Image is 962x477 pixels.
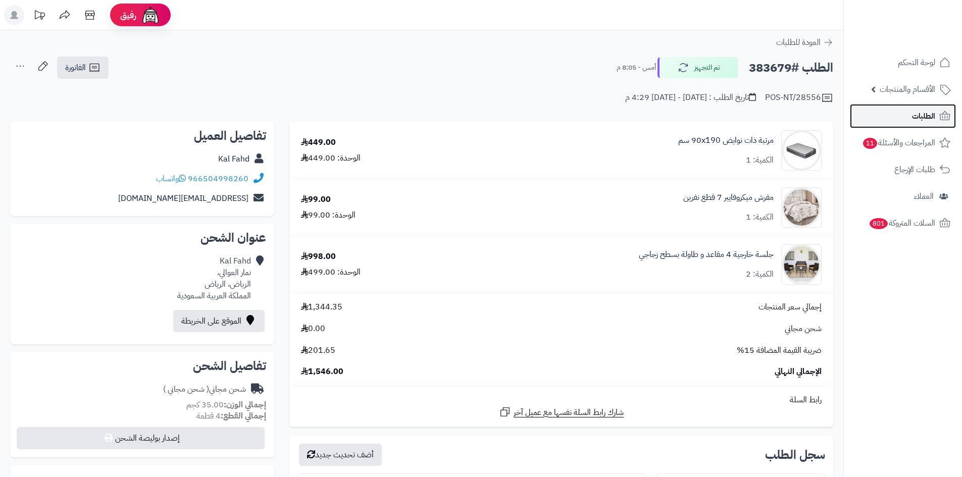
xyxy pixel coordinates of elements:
[57,57,109,79] a: الفاتورة
[301,301,342,313] span: 1,344.35
[746,211,774,223] div: الكمية: 1
[765,92,833,104] div: POS-NT/28556
[657,57,738,78] button: تم التجهيز
[850,104,956,128] a: الطلبات
[639,249,774,260] a: جلسة خارجية 4 مقاعد و طاولة بسطح زجاجي
[218,153,249,165] a: Kal Fahd
[27,5,52,28] a: تحديثات المنصة
[850,50,956,75] a: لوحة التحكم
[140,5,161,25] img: ai-face.png
[293,394,829,406] div: رابط السلة
[301,345,335,356] span: 201.65
[301,209,356,221] div: الوحدة: 99.00
[776,36,821,48] span: العودة للطلبات
[850,157,956,182] a: طلبات الإرجاع
[301,323,325,335] span: 0.00
[18,130,266,142] h2: تفاصيل العميل
[870,218,888,229] span: 801
[221,410,266,422] strong: إجمالي القطع:
[785,323,822,335] span: شحن مجاني
[765,449,825,461] h3: سجل الطلب
[499,406,624,418] a: شارك رابط السلة نفسها مع عميل آخر
[301,267,361,278] div: الوحدة: 499.00
[782,244,821,285] img: 1754900660-110119010038-90x90.jpg
[299,444,382,466] button: أضف تحديث جديد
[17,427,265,449] button: إصدار بوليصة الشحن
[65,62,86,74] span: الفاتورة
[301,194,331,205] div: 99.00
[18,360,266,372] h2: تفاصيل الشحن
[912,109,935,123] span: الطلبات
[625,92,756,103] div: تاريخ الطلب : [DATE] - [DATE] 4:29 م
[188,173,248,185] a: 966504998260
[850,131,956,155] a: المراجعات والأسئلة11
[678,135,774,146] a: مرتبة ذات نوابض 90x190 سم
[163,383,209,395] span: ( شحن مجاني )
[683,192,774,203] a: مفرش ميكروفايبر 7 قطع نفرين
[880,82,935,96] span: الأقسام والمنتجات
[120,9,136,21] span: رفيق
[301,137,336,148] div: 449.00
[514,407,624,418] span: شارك رابط السلة نفسها مع عميل آخر
[163,384,246,395] div: شحن مجاني
[894,163,935,177] span: طلبات الإرجاع
[898,56,935,70] span: لوحة التحكم
[869,216,935,230] span: السلات المتروكة
[863,138,877,149] span: 11
[18,232,266,244] h2: عنوان الشحن
[177,255,251,301] div: Kal Fahd نمار العوالي، الرياض، الرياض المملكة العربية السعودية
[746,269,774,280] div: الكمية: 2
[746,154,774,166] div: الكمية: 1
[118,192,248,204] a: [EMAIL_ADDRESS][DOMAIN_NAME]
[758,301,822,313] span: إجمالي سعر المنتجات
[749,58,833,78] h2: الطلب #383679
[782,187,821,228] img: 1752908063-1-90x90.jpg
[617,63,656,73] small: أمس - 8:05 م
[914,189,934,203] span: العملاء
[156,173,186,185] a: واتساب
[782,130,821,171] img: 1728808024-110601060001-90x90.jpg
[893,28,952,49] img: logo-2.png
[776,36,833,48] a: العودة للطلبات
[186,399,266,411] small: 35.00 كجم
[775,366,822,378] span: الإجمالي النهائي
[173,310,265,332] a: الموقع على الخريطة
[850,184,956,208] a: العملاء
[301,152,361,164] div: الوحدة: 449.00
[301,366,343,378] span: 1,546.00
[737,345,822,356] span: ضريبة القيمة المضافة 15%
[196,410,266,422] small: 4 قطعة
[224,399,266,411] strong: إجمالي الوزن:
[301,251,336,262] div: 998.00
[850,211,956,235] a: السلات المتروكة801
[862,136,935,150] span: المراجعات والأسئلة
